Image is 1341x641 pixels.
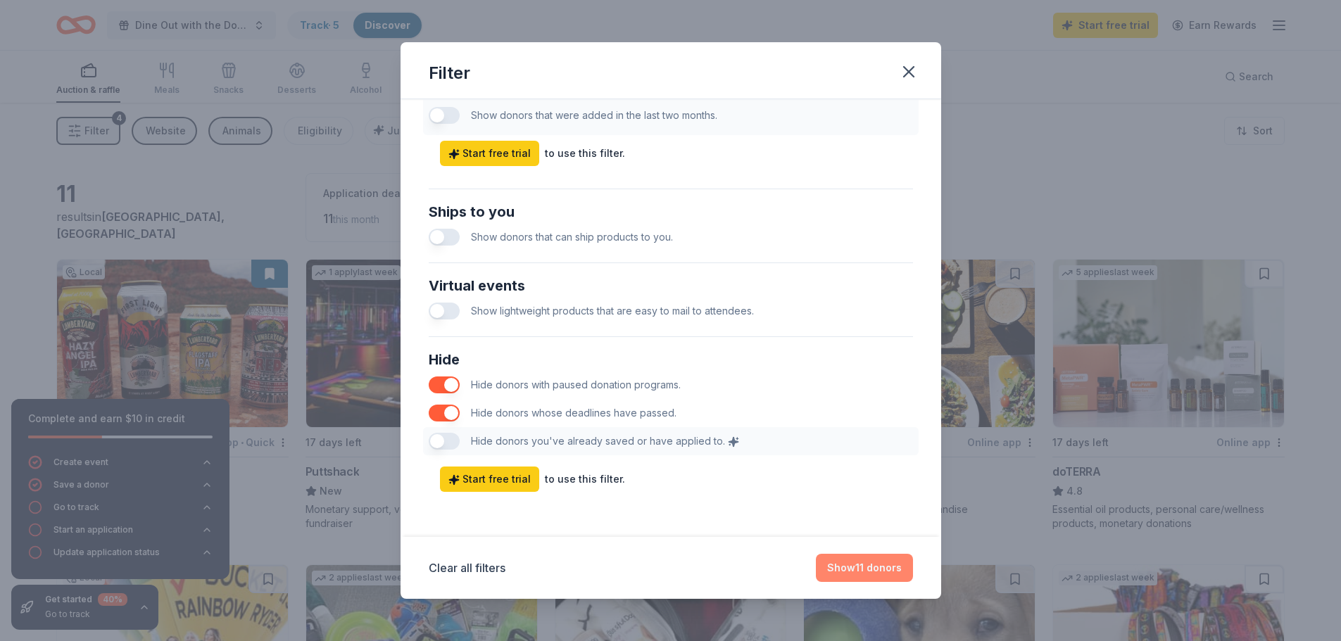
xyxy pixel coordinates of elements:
[448,145,531,162] span: Start free trial
[429,274,913,297] div: Virtual events
[545,145,625,162] div: to use this filter.
[471,231,673,243] span: Show donors that can ship products to you.
[429,348,913,371] div: Hide
[471,379,681,391] span: Hide donors with paused donation programs.
[440,467,539,492] a: Start free trial
[471,305,754,317] span: Show lightweight products that are easy to mail to attendees.
[471,407,676,419] span: Hide donors whose deadlines have passed.
[545,471,625,488] div: to use this filter.
[429,201,913,223] div: Ships to you
[429,62,470,84] div: Filter
[448,471,531,488] span: Start free trial
[440,141,539,166] a: Start free trial
[816,554,913,582] button: Show11 donors
[429,559,505,576] button: Clear all filters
